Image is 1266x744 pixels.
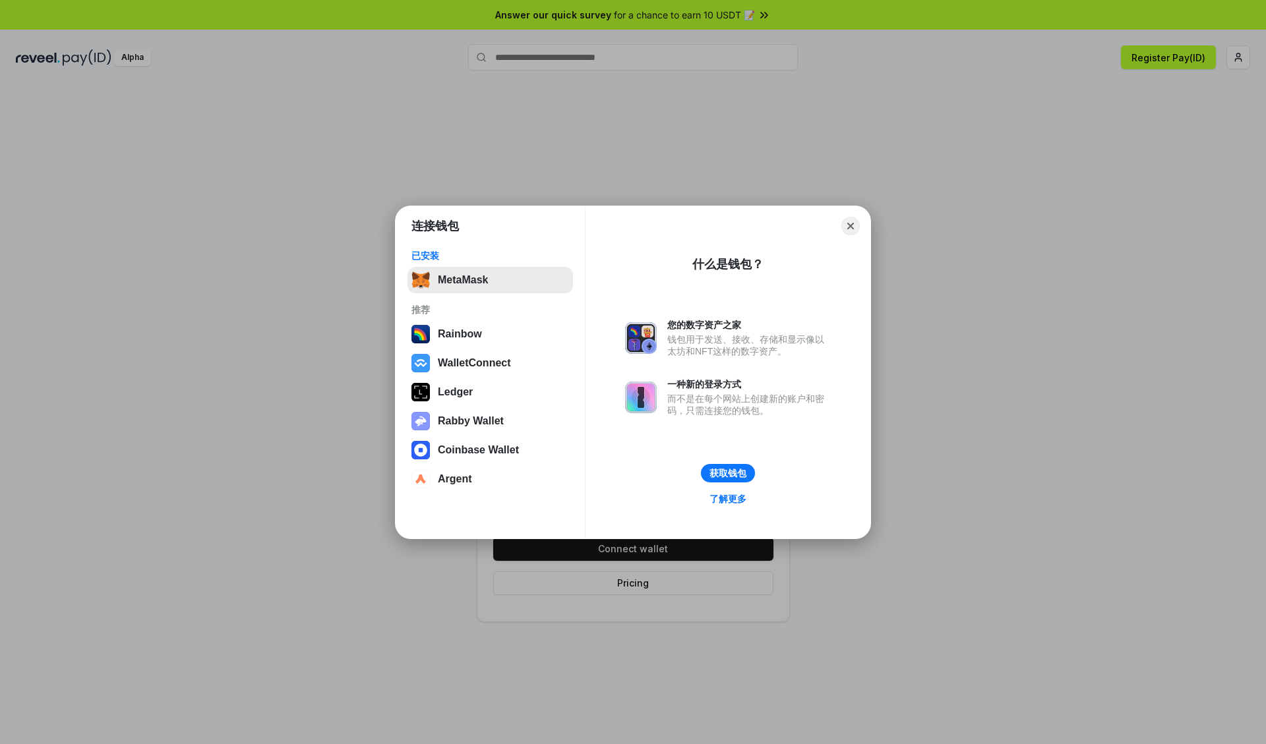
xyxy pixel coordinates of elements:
[438,444,519,456] div: Coinbase Wallet
[709,493,746,505] div: 了解更多
[692,256,764,272] div: 什么是钱包？
[407,321,573,347] button: Rainbow
[407,379,573,405] button: Ledger
[625,322,657,354] img: svg+xml,%3Csvg%20xmlns%3D%22http%3A%2F%2Fwww.w3.org%2F2000%2Fsvg%22%20fill%3D%22none%22%20viewBox...
[407,466,573,492] button: Argent
[438,386,473,398] div: Ledger
[438,473,472,485] div: Argent
[411,470,430,488] img: svg+xml,%3Csvg%20width%3D%2228%22%20height%3D%2228%22%20viewBox%3D%220%200%2028%2028%22%20fill%3D...
[411,441,430,459] img: svg+xml,%3Csvg%20width%3D%2228%22%20height%3D%2228%22%20viewBox%3D%220%200%2028%2028%22%20fill%3D...
[411,383,430,401] img: svg+xml,%3Csvg%20xmlns%3D%22http%3A%2F%2Fwww.w3.org%2F2000%2Fsvg%22%20width%3D%2228%22%20height%3...
[709,467,746,479] div: 获取钱包
[667,393,831,416] div: 而不是在每个网站上创建新的账户和密码，只需连接您的钱包。
[438,274,488,286] div: MetaMask
[411,412,430,430] img: svg+xml,%3Csvg%20xmlns%3D%22http%3A%2F%2Fwww.w3.org%2F2000%2Fsvg%22%20fill%3D%22none%22%20viewBox...
[411,354,430,372] img: svg+xml,%3Csvg%20width%3D%2228%22%20height%3D%2228%22%20viewBox%3D%220%200%2028%2028%22%20fill%3D...
[701,464,755,482] button: 获取钱包
[841,217,860,235] button: Close
[438,415,504,427] div: Rabby Wallet
[702,490,754,507] a: 了解更多
[407,408,573,434] button: Rabby Wallet
[667,319,831,331] div: 您的数字资产之家
[411,218,459,234] h1: 连接钱包
[411,304,569,316] div: 推荐
[411,271,430,289] img: svg+xml,%3Csvg%20fill%3D%22none%22%20height%3D%2233%22%20viewBox%3D%220%200%2035%2033%22%20width%...
[438,357,511,369] div: WalletConnect
[667,333,831,357] div: 钱包用于发送、接收、存储和显示像以太坊和NFT这样的数字资产。
[411,250,569,262] div: 已安装
[625,382,657,413] img: svg+xml,%3Csvg%20xmlns%3D%22http%3A%2F%2Fwww.w3.org%2F2000%2Fsvg%22%20fill%3D%22none%22%20viewBox...
[407,437,573,463] button: Coinbase Wallet
[411,325,430,343] img: svg+xml,%3Csvg%20width%3D%22120%22%20height%3D%22120%22%20viewBox%3D%220%200%20120%20120%22%20fil...
[407,350,573,376] button: WalletConnect
[438,328,482,340] div: Rainbow
[407,267,573,293] button: MetaMask
[667,378,831,390] div: 一种新的登录方式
